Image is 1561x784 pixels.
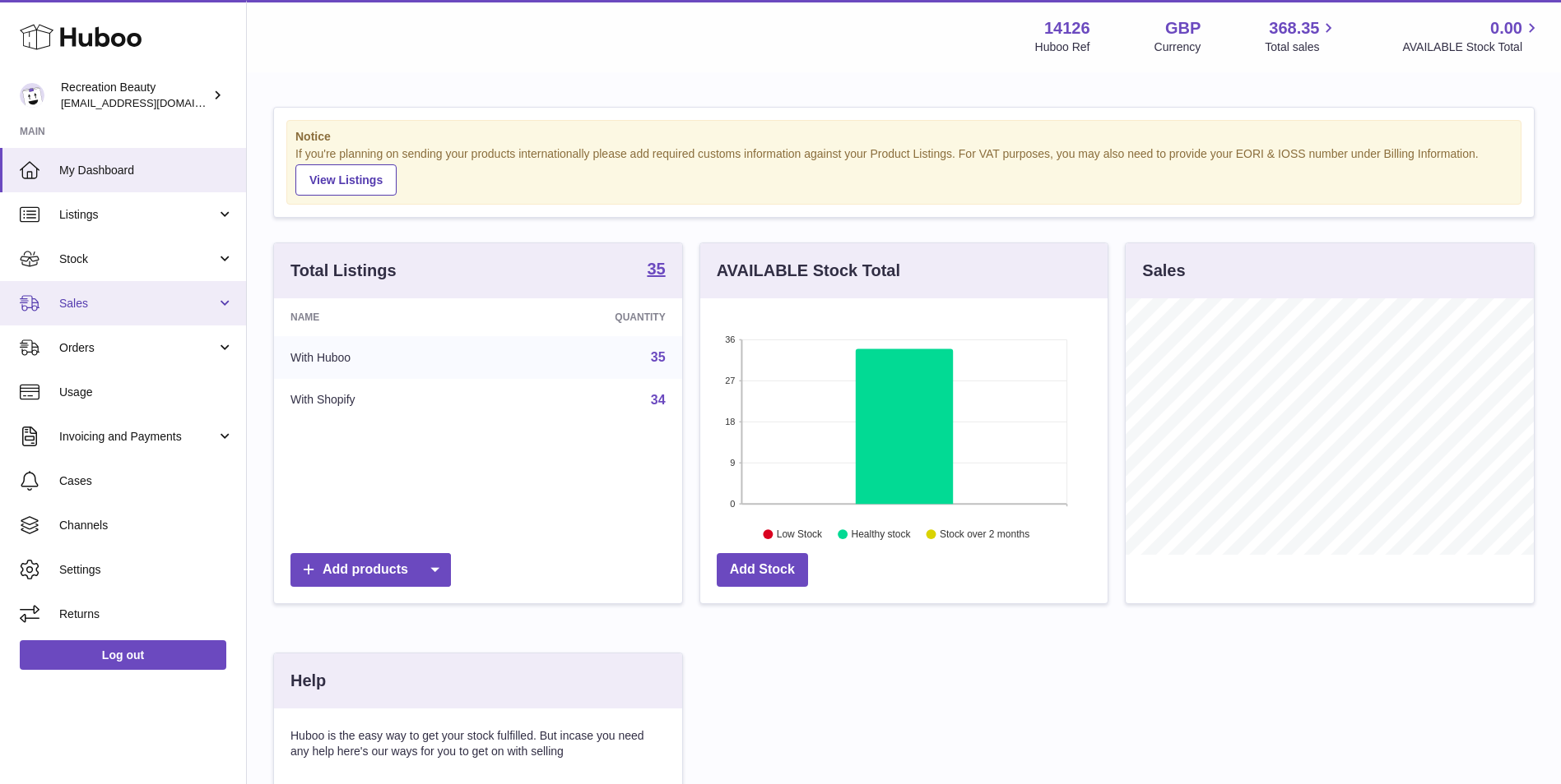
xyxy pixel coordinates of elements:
[1265,17,1338,55] a: 368.35 Total sales
[1044,17,1090,39] strong: 14126
[59,562,234,578] span: Settings
[59,163,234,178] span: My Dashboard
[851,528,911,540] text: Healthy stock
[290,553,451,587] a: Add products
[295,164,397,196] a: View Listings
[20,640,226,670] a: Log out
[59,606,234,622] span: Returns
[647,261,665,280] a: 35
[295,129,1512,145] strong: Notice
[274,379,494,422] td: With Shopify
[1142,260,1185,282] h3: Sales
[59,385,234,400] span: Usage
[730,458,735,468] text: 9
[651,393,666,407] a: 34
[651,350,666,364] a: 35
[725,334,735,344] text: 36
[717,553,808,587] a: Add Stock
[274,298,494,336] th: Name
[59,207,216,223] span: Listings
[274,336,494,379] td: With Huboo
[1402,17,1541,55] a: 0.00 AVAILABLE Stock Total
[494,298,681,336] th: Quantity
[59,296,216,311] span: Sales
[717,260,900,282] h3: AVAILABLE Stock Total
[290,670,326,692] h3: Help
[61,96,242,109] span: [EMAIL_ADDRESS][DOMAIN_NAME]
[59,518,234,533] span: Channels
[1490,17,1522,39] span: 0.00
[20,83,44,108] img: barney@recreationbeauty.com
[1402,39,1541,55] span: AVAILABLE Stock Total
[61,80,209,111] div: Recreation Beauty
[777,528,823,540] text: Low Stock
[1035,39,1090,55] div: Huboo Ref
[295,146,1512,196] div: If you're planning on sending your products internationally please add required customs informati...
[730,499,735,509] text: 0
[59,340,216,356] span: Orders
[1269,17,1319,39] span: 368.35
[59,473,234,489] span: Cases
[59,429,216,445] span: Invoicing and Payments
[940,528,1029,540] text: Stock over 2 months
[1154,39,1201,55] div: Currency
[725,417,735,427] text: 18
[647,261,665,277] strong: 35
[725,376,735,385] text: 27
[1165,17,1201,39] strong: GBP
[59,251,216,267] span: Stock
[1265,39,1338,55] span: Total sales
[290,728,666,759] p: Huboo is the easy way to get your stock fulfilled. But incase you need any help here's our ways f...
[290,260,397,282] h3: Total Listings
